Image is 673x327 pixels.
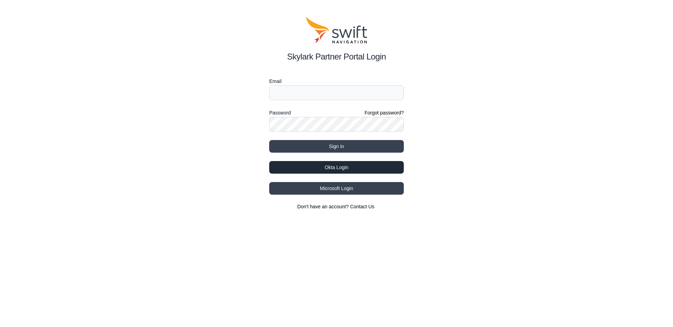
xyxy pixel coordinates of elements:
button: Sign in [269,140,404,153]
button: Okta Login [269,161,404,174]
label: Password [269,109,291,117]
section: Don't have an account? [269,203,404,210]
a: Forgot password? [365,109,404,116]
label: Email [269,77,404,85]
h2: Skylark Partner Portal Login [269,50,404,63]
a: Contact Us [350,204,374,209]
button: Microsoft Login [269,182,404,195]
